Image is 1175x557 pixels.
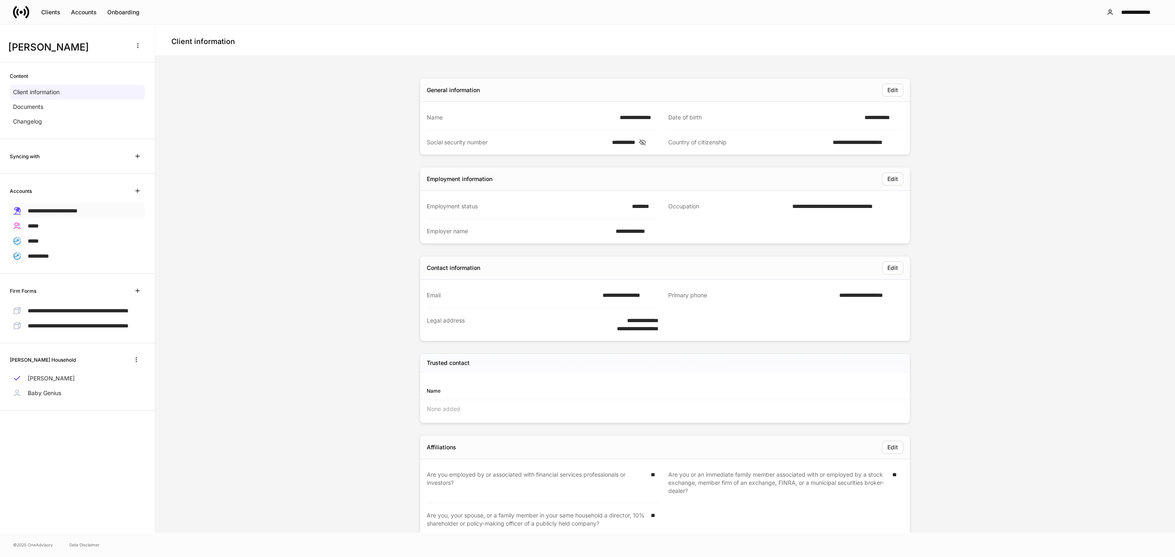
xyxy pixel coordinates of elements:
[10,153,40,160] h6: Syncing with
[427,175,492,183] div: Employment information
[882,172,903,186] button: Edit
[420,400,910,418] div: None added
[427,113,615,122] div: Name
[66,6,102,19] button: Accounts
[668,291,834,300] div: Primary phone
[28,374,75,382] p: [PERSON_NAME]
[887,176,898,182] div: Edit
[427,138,607,146] div: Social security number
[427,359,470,367] h5: Trusted contact
[28,389,61,397] p: Baby Genius
[36,6,66,19] button: Clients
[427,291,598,299] div: Email
[102,6,145,19] button: Onboarding
[882,441,903,454] button: Edit
[10,114,145,129] a: Changelog
[887,87,898,93] div: Edit
[13,103,43,111] p: Documents
[10,371,145,386] a: [PERSON_NAME]
[10,356,76,364] h6: [PERSON_NAME] Household
[427,264,480,272] div: Contact information
[668,471,887,495] div: Are you or an immediate family member associated with or employed by a stock exchange, member fir...
[10,99,145,114] a: Documents
[8,41,126,54] h3: [PERSON_NAME]
[69,542,100,548] a: Data Disclaimer
[13,117,42,126] p: Changelog
[13,542,53,548] span: © 2025 OneAdvisory
[427,443,456,451] div: Affiliations
[107,9,140,15] div: Onboarding
[41,9,60,15] div: Clients
[71,9,97,15] div: Accounts
[171,37,235,46] h4: Client information
[882,84,903,97] button: Edit
[427,471,646,495] div: Are you employed by or associated with financial services professionals or investors?
[10,287,36,295] h6: Firm Forms
[427,227,611,235] div: Employer name
[668,138,828,146] div: Country of citizenship
[13,88,60,96] p: Client information
[887,265,898,271] div: Edit
[882,261,903,274] button: Edit
[427,202,627,210] div: Employment status
[427,316,593,333] div: Legal address
[10,187,32,195] h6: Accounts
[887,444,898,450] div: Edit
[668,113,860,122] div: Date of birth
[427,387,665,395] div: Name
[10,72,28,80] h6: Content
[668,202,787,211] div: Occupation
[427,511,646,528] div: Are you, your spouse, or a family member in your same household a director, 10% shareholder or po...
[427,86,480,94] div: General information
[10,85,145,99] a: Client information
[10,386,145,400] a: Baby Genius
